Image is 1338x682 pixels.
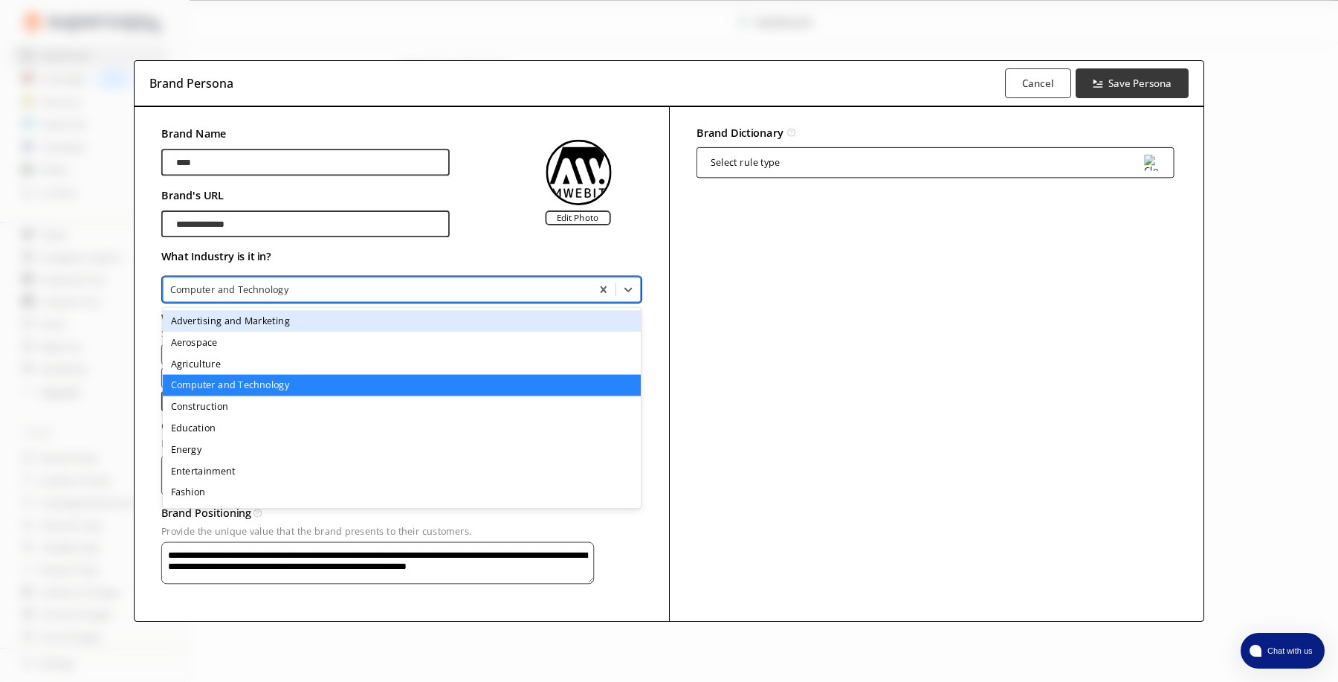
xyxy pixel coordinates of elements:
textarea: textarea-textarea [161,541,594,584]
div: Education [163,417,641,439]
h2: Brand's URL [161,185,450,205]
button: Cancel [1005,68,1071,98]
h2: Brand Name [161,123,450,144]
div: Energy [163,439,641,460]
img: Close [1144,155,1160,171]
p: Select all that apply [161,328,642,338]
div: tone-text-list [161,344,642,411]
img: Close [546,139,611,205]
input: brand-persona-input-input [161,149,450,176]
div: Advertising and Marketing [163,310,641,332]
button: atlas-launcher [1241,633,1325,669]
div: Aerospace [163,332,641,353]
b: Save Persona [1108,77,1171,90]
img: Tooltip Icon [253,509,262,518]
textarea: textarea-textarea [161,454,594,497]
div: Agriculture [163,353,641,375]
p: Provide a description of the brand. [161,438,642,448]
div: Finance and Economic [163,503,641,524]
h3: Brand Persona [149,72,233,94]
h3: Brand Positioning [161,504,252,524]
h3: Quick Description [161,416,252,436]
h2: What is the brand's tone of voice? [161,308,642,328]
button: Save Persona [1076,68,1189,98]
div: Select rule type [710,158,780,168]
h2: Brand Dictionary [696,123,783,143]
input: brand-persona-input-input [161,210,450,237]
b: Cancel [1022,77,1054,90]
div: Construction [163,396,641,417]
p: Provide the unique value that the brand presents to their customers. [161,526,642,536]
img: Tooltip Icon [787,129,795,137]
div: Fashion [163,481,641,503]
span: Chat with us [1261,645,1316,657]
h2: What Industry is it in? [161,246,642,266]
div: Computer and Technology [163,374,641,396]
label: Edit Photo [545,210,610,225]
div: Entertainment [163,460,641,482]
